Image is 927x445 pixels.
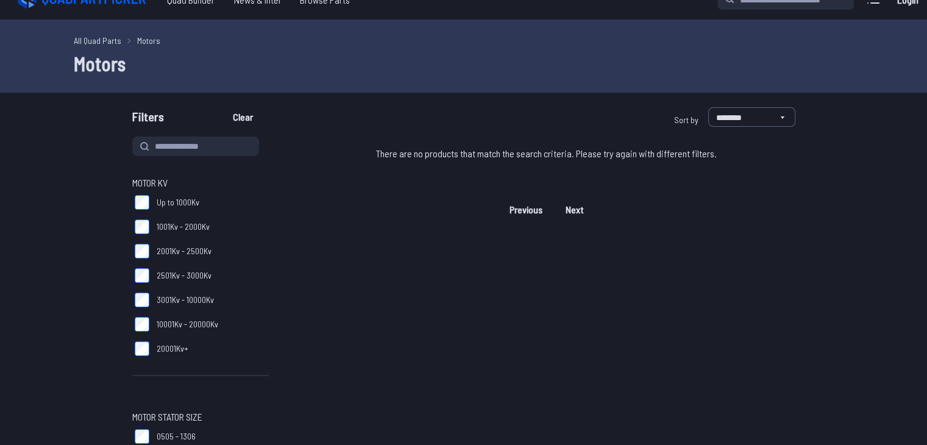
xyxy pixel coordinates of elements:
input: 3001Kv - 10000Kv [135,293,149,307]
span: 2501Kv - 3000Kv [157,269,211,282]
input: 1001Kv - 2000Kv [135,219,149,234]
div: There are no products that match the search criteria. Please try again with different filters. [298,137,795,171]
span: Sort by [674,115,698,125]
span: 2001Kv - 2500Kv [157,245,211,257]
input: 2501Kv - 3000Kv [135,268,149,283]
button: Clear [222,107,263,127]
input: 0505 - 1306 [135,429,149,444]
span: Up to 1000Kv [157,196,199,208]
span: Motor Stator Size [132,410,202,424]
span: 10001Kv - 20000Kv [157,318,218,330]
h1: Motors [74,49,854,78]
span: 0505 - 1306 [157,430,196,443]
input: 10001Kv - 20000Kv [135,317,149,332]
span: 20001Kv+ [157,343,188,355]
span: Motor KV [132,176,168,190]
span: Filters [132,107,164,132]
a: All Quad Parts [74,34,121,47]
select: Sort by [708,107,795,127]
input: 2001Kv - 2500Kv [135,244,149,258]
input: Up to 1000Kv [135,195,149,210]
a: Motors [137,34,160,47]
span: 3001Kv - 10000Kv [157,294,214,306]
span: 1001Kv - 2000Kv [157,221,210,233]
input: 20001Kv+ [135,341,149,356]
